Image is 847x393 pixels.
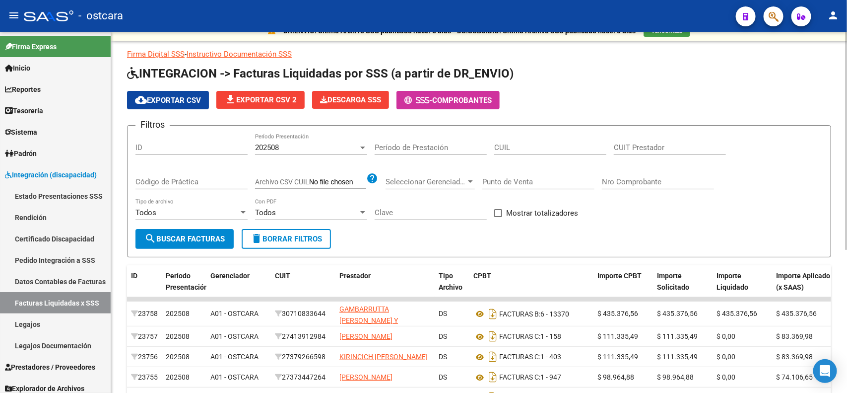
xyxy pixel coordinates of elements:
[275,372,331,383] div: 27373447264
[131,331,158,342] div: 23757
[210,310,259,317] span: A01 - OSTCARA
[166,353,190,361] span: 202508
[339,272,371,280] span: Prestador
[5,105,43,116] span: Tesorería
[657,353,698,361] span: $ 111.335,49
[439,332,447,340] span: DS
[473,369,589,385] div: 1 - 947
[439,353,447,361] span: DS
[717,310,757,317] span: $ 435.376,56
[255,143,279,152] span: 202508
[224,95,297,104] span: Exportar CSV 2
[5,63,30,74] span: Inicio
[271,265,335,309] datatable-header-cell: CUIT
[275,272,290,280] span: CUIT
[127,50,185,59] a: Firma Digital SSS
[251,235,322,243] span: Borrar Filtros
[131,308,158,319] div: 23758
[473,328,589,344] div: 1 - 158
[473,272,491,280] span: CPBT
[486,306,499,322] i: Descargar documento
[717,353,735,361] span: $ 0,00
[813,359,837,383] div: Open Intercom Messenger
[432,96,492,105] span: Comprobantes
[275,331,331,342] div: 27413912984
[597,373,634,381] span: $ 98.964,88
[166,332,190,340] span: 202508
[275,308,331,319] div: 30710833644
[127,49,831,60] p: -
[473,349,589,365] div: 1 - 403
[339,353,428,361] span: KIRINCICH [PERSON_NAME]
[166,272,208,291] span: Período Presentación
[339,305,398,336] span: GAMBARRUTTA [PERSON_NAME] Y [PERSON_NAME]
[772,265,837,309] datatable-header-cell: Importe Aplicado (x SAAS)
[166,373,190,381] span: 202508
[439,272,462,291] span: Tipo Archivo
[404,96,432,105] span: -
[386,177,466,186] span: Seleccionar Gerenciador
[131,272,137,280] span: ID
[597,310,638,317] span: $ 435.376,56
[657,310,698,317] span: $ 435.376,56
[335,265,435,309] datatable-header-cell: Prestador
[339,332,392,340] span: [PERSON_NAME]
[776,332,813,340] span: $ 83.369,98
[597,272,642,280] span: Importe CPBT
[339,373,392,381] span: [PERSON_NAME]
[499,310,540,318] span: FACTURAS B:
[439,373,447,381] span: DS
[210,353,259,361] span: A01 - OSTCARA
[499,353,540,361] span: FACTURAS C:
[320,95,381,104] span: Descarga SSS
[776,272,830,291] span: Importe Aplicado (x SAAS)
[144,233,156,244] mat-icon: search
[499,374,540,382] span: FACTURAS C:
[166,310,190,317] span: 202508
[435,265,469,309] datatable-header-cell: Tipo Archivo
[309,178,366,187] input: Archivo CSV CUIL
[135,229,234,249] button: Buscar Facturas
[162,265,206,309] datatable-header-cell: Período Presentación
[717,272,748,291] span: Importe Liquidado
[5,41,57,52] span: Firma Express
[255,178,309,186] span: Archivo CSV CUIL
[5,148,37,159] span: Padrón
[8,9,20,21] mat-icon: menu
[366,172,378,184] mat-icon: help
[5,169,97,180] span: Integración (discapacidad)
[135,96,201,105] span: Exportar CSV
[469,265,593,309] datatable-header-cell: CPBT
[275,351,331,363] div: 27379266598
[5,84,41,95] span: Reportes
[657,373,694,381] span: $ 98.964,88
[210,272,250,280] span: Gerenciador
[5,362,95,373] span: Prestadores / Proveedores
[210,332,259,340] span: A01 - OSTCARA
[439,310,447,317] span: DS
[653,265,713,309] datatable-header-cell: Importe Solicitado
[312,91,389,109] app-download-masive: Descarga masiva de comprobantes (adjuntos)
[717,373,735,381] span: $ 0,00
[242,229,331,249] button: Borrar Filtros
[135,94,147,106] mat-icon: cloud_download
[5,127,37,138] span: Sistema
[499,333,540,341] span: FACTURAS C:
[506,207,578,219] span: Mostrar totalizadores
[131,351,158,363] div: 23756
[717,332,735,340] span: $ 0,00
[255,208,276,217] span: Todos
[127,91,209,109] button: Exportar CSV
[135,118,170,132] h3: Filtros
[486,328,499,344] i: Descargar documento
[396,91,500,109] button: -Comprobantes
[127,265,162,309] datatable-header-cell: ID
[593,265,653,309] datatable-header-cell: Importe CPBT
[713,265,772,309] datatable-header-cell: Importe Liquidado
[144,235,225,243] span: Buscar Facturas
[135,208,156,217] span: Todos
[187,50,292,59] a: Instructivo Documentación SSS
[224,93,236,105] mat-icon: file_download
[827,9,839,21] mat-icon: person
[597,353,638,361] span: $ 111.335,49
